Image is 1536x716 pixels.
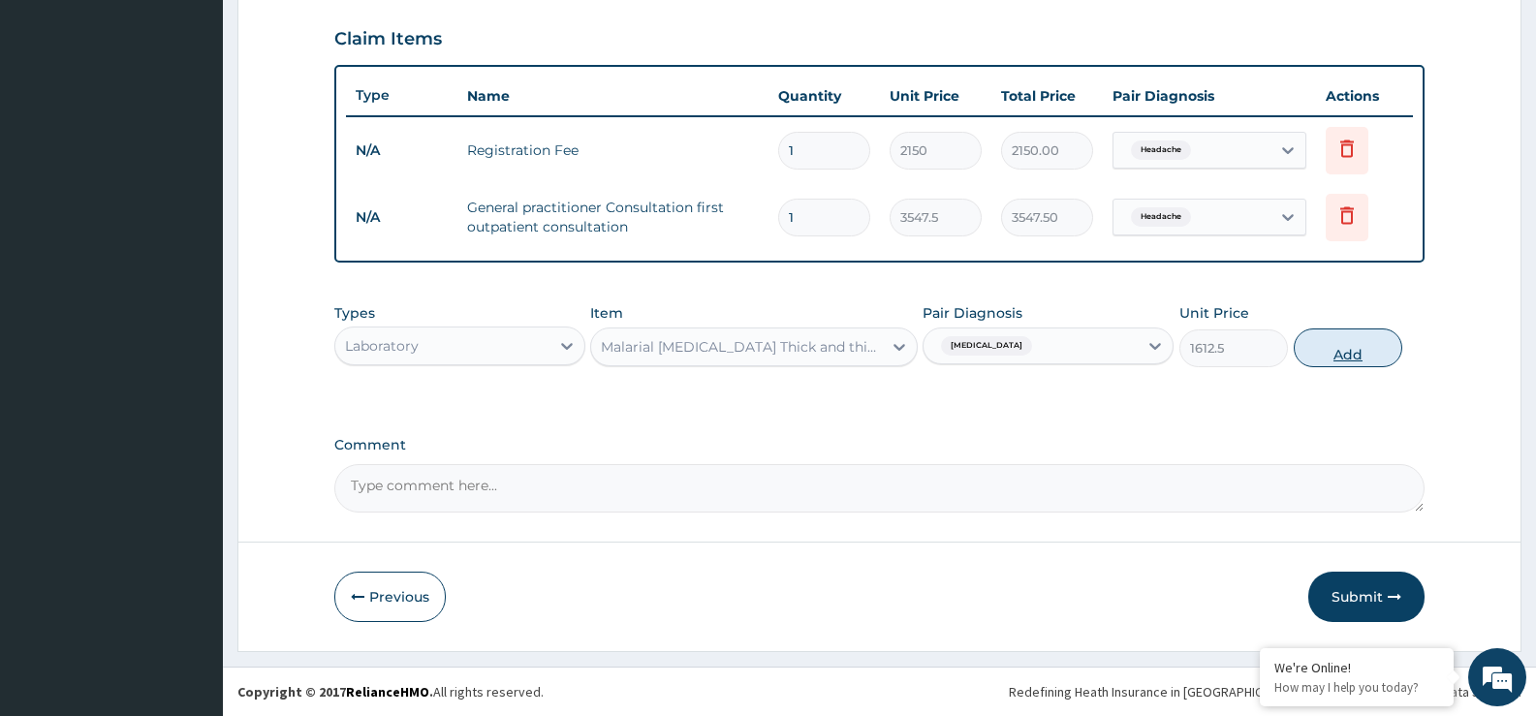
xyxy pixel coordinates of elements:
[457,188,768,246] td: General practitioner Consultation first outpatient consultation
[991,77,1103,115] th: Total Price
[346,78,457,113] th: Type
[346,133,457,169] td: N/A
[457,131,768,170] td: Registration Fee
[1316,77,1413,115] th: Actions
[1103,77,1316,115] th: Pair Diagnosis
[101,109,326,134] div: Chat with us now
[1179,303,1249,323] label: Unit Price
[346,683,429,700] a: RelianceHMO
[334,437,1425,453] label: Comment
[941,336,1032,356] span: [MEDICAL_DATA]
[1274,679,1439,696] p: How may I help you today?
[1294,328,1402,367] button: Add
[346,200,457,235] td: N/A
[223,667,1536,716] footer: All rights reserved.
[1274,659,1439,676] div: We're Online!
[1009,682,1521,701] div: Redefining Heath Insurance in [GEOGRAPHIC_DATA] using Telemedicine and Data Science!
[768,77,880,115] th: Quantity
[334,305,375,322] label: Types
[36,97,78,145] img: d_794563401_company_1708531726252_794563401
[345,336,419,356] div: Laboratory
[1131,207,1191,227] span: Headache
[318,10,364,56] div: Minimize live chat window
[457,77,768,115] th: Name
[334,29,442,50] h3: Claim Items
[112,227,267,422] span: We're online!
[590,303,623,323] label: Item
[1131,140,1191,160] span: Headache
[10,495,369,563] textarea: Type your message and hit 'Enter'
[923,303,1022,323] label: Pair Diagnosis
[880,77,991,115] th: Unit Price
[1308,572,1425,622] button: Submit
[237,683,433,700] strong: Copyright © 2017 .
[334,572,446,622] button: Previous
[601,337,883,357] div: Malarial [MEDICAL_DATA] Thick and thin films - [Blood]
